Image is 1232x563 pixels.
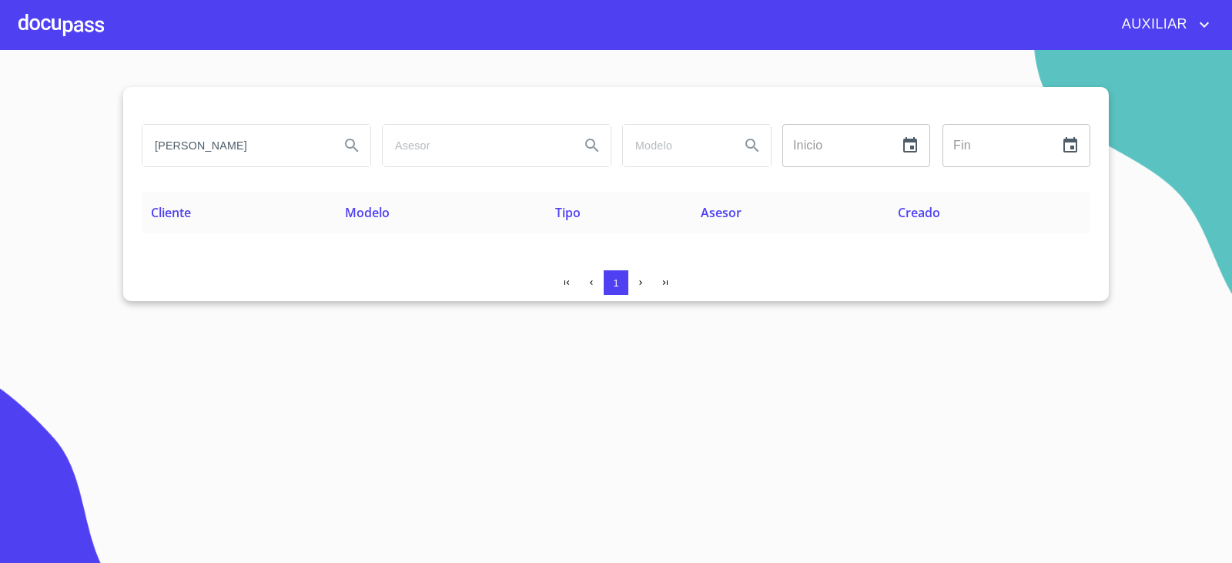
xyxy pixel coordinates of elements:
input: search [142,125,327,166]
button: 1 [604,270,628,295]
span: Cliente [151,204,191,221]
button: Search [574,127,611,164]
input: search [623,125,728,166]
button: Search [333,127,370,164]
span: 1 [613,277,618,289]
span: Creado [898,204,940,221]
span: Asesor [701,204,742,221]
span: Tipo [555,204,581,221]
span: Modelo [345,204,390,221]
button: account of current user [1110,12,1214,37]
button: Search [734,127,771,164]
span: AUXILIAR [1110,12,1195,37]
input: search [383,125,567,166]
